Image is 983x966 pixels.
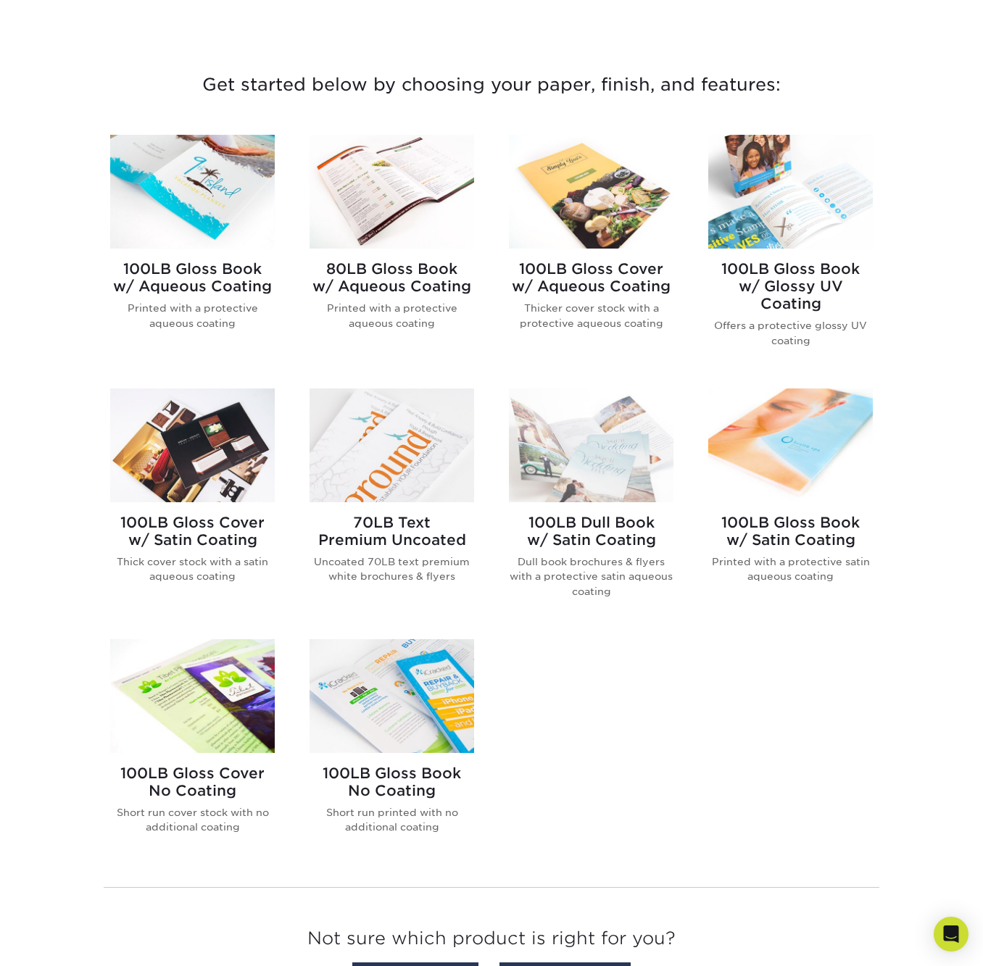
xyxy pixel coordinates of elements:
[310,301,474,330] p: Printed with a protective aqueous coating
[310,554,474,584] p: Uncoated 70LB text premium white brochures & flyers
[509,135,673,249] img: 100LB Gloss Cover<br/>w/ Aqueous Coating Brochures & Flyers
[509,260,673,295] h2: 100LB Gloss Cover w/ Aqueous Coating
[310,260,474,295] h2: 80LB Gloss Book w/ Aqueous Coating
[4,922,123,961] iframe: Google Customer Reviews
[110,388,275,502] img: 100LB Gloss Cover<br/>w/ Satin Coating Brochures & Flyers
[708,135,873,249] img: 100LB Gloss Book<br/>w/ Glossy UV Coating Brochures & Flyers
[110,135,275,249] img: 100LB Gloss Book<br/>w/ Aqueous Coating Brochures & Flyers
[310,805,474,835] p: Short run printed with no additional coating
[509,301,673,330] p: Thicker cover stock with a protective aqueous coating
[110,639,275,753] img: 100LB Gloss Cover<br/>No Coating Brochures & Flyers
[110,805,275,835] p: Short run cover stock with no additional coating
[509,388,673,622] a: 100LB Dull Book<br/>w/ Satin Coating Brochures & Flyers 100LB Dull Bookw/ Satin Coating Dull book...
[310,765,474,799] h2: 100LB Gloss Book No Coating
[110,554,275,584] p: Thick cover stock with a satin aqueous coating
[310,639,474,858] a: 100LB Gloss Book<br/>No Coating Brochures & Flyers 100LB Gloss BookNo Coating Short run printed w...
[708,260,873,312] h2: 100LB Gloss Book w/ Glossy UV Coating
[509,135,673,371] a: 100LB Gloss Cover<br/>w/ Aqueous Coating Brochures & Flyers 100LB Gloss Coverw/ Aqueous Coating T...
[310,135,474,249] img: 80LB Gloss Book<br/>w/ Aqueous Coating Brochures & Flyers
[509,388,673,502] img: 100LB Dull Book<br/>w/ Satin Coating Brochures & Flyers
[509,514,673,549] h2: 100LB Dull Book w/ Satin Coating
[708,388,873,502] img: 100LB Gloss Book<br/>w/ Satin Coating Brochures & Flyers
[310,639,474,753] img: 100LB Gloss Book<br/>No Coating Brochures & Flyers
[110,301,275,330] p: Printed with a protective aqueous coating
[708,318,873,348] p: Offers a protective glossy UV coating
[708,514,873,549] h2: 100LB Gloss Book w/ Satin Coating
[310,514,474,549] h2: 70LB Text Premium Uncoated
[110,388,275,622] a: 100LB Gloss Cover<br/>w/ Satin Coating Brochures & Flyers 100LB Gloss Coverw/ Satin Coating Thick...
[110,765,275,799] h2: 100LB Gloss Cover No Coating
[708,388,873,622] a: 100LB Gloss Book<br/>w/ Satin Coating Brochures & Flyers 100LB Gloss Bookw/ Satin Coating Printed...
[67,52,916,117] h3: Get started below by choosing your paper, finish, and features:
[509,554,673,599] p: Dull book brochures & flyers with a protective satin aqueous coating
[310,388,474,502] img: 70LB Text<br/>Premium Uncoated Brochures & Flyers
[708,554,873,584] p: Printed with a protective satin aqueous coating
[708,135,873,371] a: 100LB Gloss Book<br/>w/ Glossy UV Coating Brochures & Flyers 100LB Gloss Bookw/ Glossy UV Coating...
[310,388,474,622] a: 70LB Text<br/>Premium Uncoated Brochures & Flyers 70LB TextPremium Uncoated Uncoated 70LB text pr...
[310,135,474,371] a: 80LB Gloss Book<br/>w/ Aqueous Coating Brochures & Flyers 80LB Gloss Bookw/ Aqueous Coating Print...
[110,639,275,858] a: 100LB Gloss Cover<br/>No Coating Brochures & Flyers 100LB Gloss CoverNo Coating Short run cover s...
[110,135,275,371] a: 100LB Gloss Book<br/>w/ Aqueous Coating Brochures & Flyers 100LB Gloss Bookw/ Aqueous Coating Pri...
[110,514,275,549] h2: 100LB Gloss Cover w/ Satin Coating
[110,260,275,295] h2: 100LB Gloss Book w/ Aqueous Coating
[934,917,969,952] div: Open Intercom Messenger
